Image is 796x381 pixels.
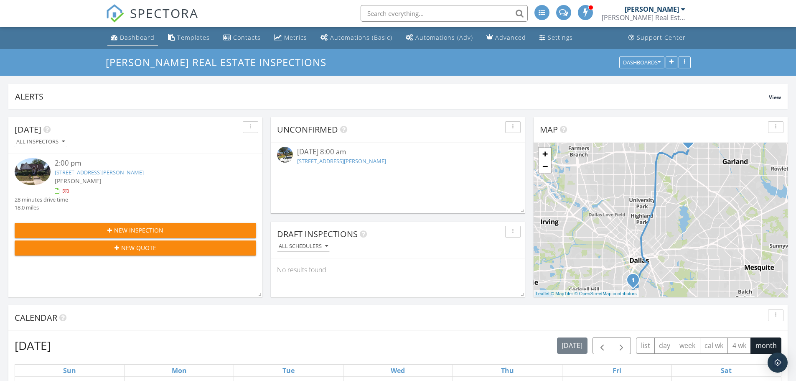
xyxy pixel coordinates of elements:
[277,147,293,163] img: streetview
[277,241,330,252] button: All schedulers
[271,30,310,46] a: Metrics
[402,30,476,46] a: Automations (Advanced)
[539,160,551,173] a: Zoom out
[15,196,68,204] div: 28 minutes drive time
[637,33,686,41] div: Support Center
[277,124,338,135] span: Unconfirmed
[536,291,549,296] a: Leaflet
[106,4,124,23] img: The Best Home Inspection Software - Spectora
[107,30,158,46] a: Dashboard
[688,140,693,145] div: 13114 Chandler Drive, Dallas TX 75243
[625,30,689,46] a: Support Center
[727,338,751,354] button: 4 wk
[536,30,576,46] a: Settings
[625,5,679,13] div: [PERSON_NAME]
[16,139,65,145] div: All Inspectors
[55,177,102,185] span: [PERSON_NAME]
[15,312,57,323] span: Calendar
[389,365,407,376] a: Wednesday
[106,55,333,69] a: [PERSON_NAME] Real Estate Inspections
[593,337,612,354] button: Previous month
[611,365,623,376] a: Friday
[548,33,573,41] div: Settings
[55,169,144,176] a: [STREET_ADDRESS][PERSON_NAME]
[415,33,473,41] div: Automations (Adv)
[61,365,78,376] a: Sunday
[277,147,519,167] a: [DATE] 8:00 am [STREET_ADDRESS][PERSON_NAME]
[279,243,328,249] div: All schedulers
[15,158,256,212] a: 2:00 pm [STREET_ADDRESS][PERSON_NAME] [PERSON_NAME] 28 minutes drive time 18.0 miles
[540,124,558,135] span: Map
[619,56,664,68] button: Dashboards
[769,94,781,101] span: View
[633,280,638,285] div: 1206 Galloway Ave, Dallas, TX 75216
[297,157,386,165] a: [STREET_ADDRESS][PERSON_NAME]
[700,338,728,354] button: cal wk
[631,278,635,284] i: 1
[675,338,700,354] button: week
[297,147,498,157] div: [DATE] 8:00 am
[121,243,156,252] span: New Quote
[233,33,261,41] div: Contacts
[170,365,188,376] a: Monday
[483,30,529,46] a: Advanced
[177,33,210,41] div: Templates
[539,148,551,160] a: Zoom in
[623,59,661,65] div: Dashboards
[557,338,587,354] button: [DATE]
[106,11,198,29] a: SPECTORA
[271,258,525,281] div: No results found
[551,291,573,296] a: © MapTiler
[15,204,68,212] div: 18.0 miles
[130,4,198,22] span: SPECTORA
[114,226,163,235] span: New Inspection
[15,337,51,354] h2: [DATE]
[15,91,769,102] div: Alerts
[361,5,528,22] input: Search everything...
[281,365,296,376] a: Tuesday
[220,30,264,46] a: Contacts
[15,136,66,148] button: All Inspectors
[165,30,213,46] a: Templates
[277,228,358,240] span: Draft Inspections
[15,223,256,238] button: New Inspection
[15,124,41,135] span: [DATE]
[495,33,526,41] div: Advanced
[15,158,51,185] img: 9546094%2Fcover_photos%2F5JwnbRcR3kouRUkBtvCA%2Fsmall.jpg
[55,158,236,169] div: 2:00 pm
[750,338,781,354] button: month
[636,338,655,354] button: list
[575,291,637,296] a: © OpenStreetMap contributors
[15,240,256,256] button: New Quote
[654,338,675,354] button: day
[534,290,639,297] div: |
[602,13,685,22] div: Cofer Real Estate Inspections, PLLC
[120,33,155,41] div: Dashboard
[317,30,396,46] a: Automations (Basic)
[719,365,733,376] a: Saturday
[330,33,392,41] div: Automations (Basic)
[768,353,788,373] div: Open Intercom Messenger
[499,365,516,376] a: Thursday
[284,33,307,41] div: Metrics
[612,337,631,354] button: Next month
